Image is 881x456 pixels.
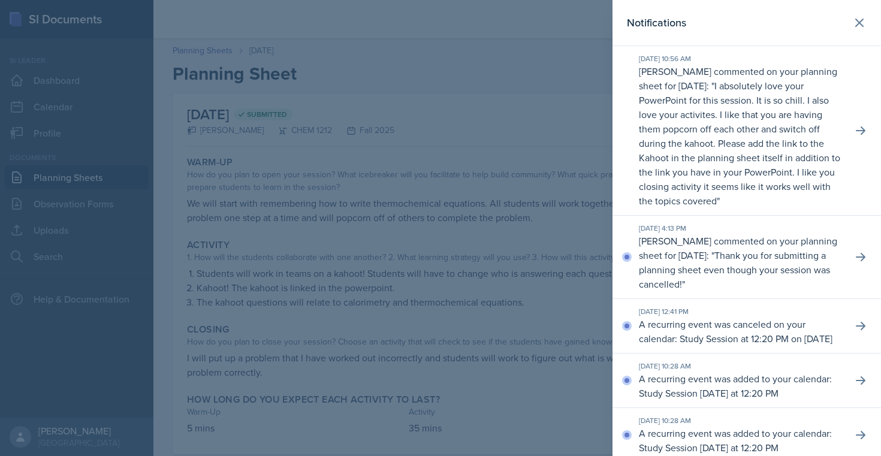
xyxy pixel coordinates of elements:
div: [DATE] 4:13 PM [639,223,843,234]
div: [DATE] 10:28 AM [639,415,843,426]
p: [PERSON_NAME] commented on your planning sheet for [DATE]: " " [639,234,843,291]
p: A recurring event was added to your calendar: Study Session [DATE] at 12:20 PM [639,426,843,455]
p: Thank you for submitting a planning sheet even though your session was cancelled! [639,249,830,291]
p: A recurring event was added to your calendar: Study Session [DATE] at 12:20 PM [639,372,843,400]
p: [PERSON_NAME] commented on your planning sheet for [DATE]: " " [639,64,843,208]
h2: Notifications [627,14,686,31]
div: [DATE] 12:41 PM [639,306,843,317]
p: I absolutely love your PowerPoint for this session. It is so chill. I also love your activites. I... [639,79,840,207]
div: [DATE] 10:56 AM [639,53,843,64]
p: A recurring event was canceled on your calendar: Study Session at 12:20 PM on [DATE] [639,317,843,346]
div: [DATE] 10:28 AM [639,361,843,372]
